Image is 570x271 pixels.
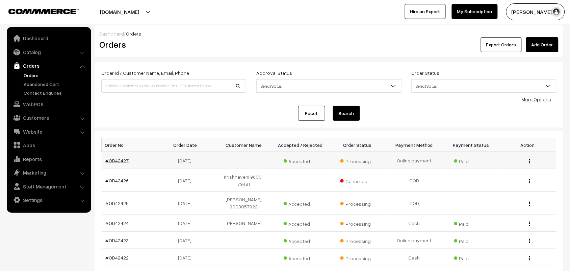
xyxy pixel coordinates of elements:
span: Processing [340,236,374,245]
a: Dashboard [8,32,89,44]
a: My Subscription [452,4,498,19]
a: Contact Enquires [22,89,89,96]
span: Paid [454,156,488,165]
td: - [272,169,329,192]
a: Website [8,126,89,138]
img: Menu [529,222,530,226]
span: Orders [126,31,141,37]
span: Accepted [284,156,317,165]
label: Order Status [412,69,440,76]
a: Staff Management [8,180,89,193]
th: Action [499,138,556,152]
span: Processing [340,156,374,165]
td: [PERSON_NAME] [215,214,272,232]
td: Cash [386,214,442,232]
button: Search [333,106,360,121]
td: - [443,192,499,214]
td: [DATE] [158,169,215,192]
a: WebPOS [8,98,89,110]
a: Apps [8,139,89,151]
span: Accepted [284,236,317,245]
td: Krishnaveni 96001 79481 [215,169,272,192]
a: COMMMERCE [8,7,68,15]
a: Hire an Expert [405,4,446,19]
th: Payment Method [386,138,442,152]
a: Reset [298,106,325,121]
span: Select Status [257,80,401,92]
th: Order Date [158,138,215,152]
img: Menu [529,159,530,163]
h2: Orders [99,39,245,50]
span: Cancelled [340,176,374,185]
td: [DATE] [158,192,215,214]
span: Select Status [412,80,556,92]
span: Accepted [284,219,317,227]
td: Cash [386,249,442,266]
img: COMMMERCE [8,9,79,14]
span: Select Status [256,79,401,93]
a: More Options [522,96,551,102]
img: Menu [529,202,530,206]
span: Paid [454,253,488,262]
td: [PERSON_NAME] 9003057922 [215,192,272,214]
button: Export Orders [481,37,522,52]
th: Payment Status [443,138,499,152]
td: [DATE] [158,249,215,266]
td: COD [386,192,442,214]
td: Online payment [386,232,442,249]
td: COD [386,169,442,192]
span: Paid [454,236,488,245]
a: Orders [8,60,89,72]
span: Processing [340,219,374,227]
th: Accepted / Rejected [272,138,329,152]
span: Select Status [412,79,556,93]
a: #OD42424 [106,220,129,226]
a: #OD42422 [106,255,129,261]
a: Dashboard [99,31,124,37]
th: Order Status [329,138,386,152]
td: [DATE] [158,152,215,169]
th: Customer Name [215,138,272,152]
a: Settings [8,194,89,206]
span: Paid [454,219,488,227]
span: Processing [340,199,374,207]
td: - [443,169,499,192]
a: Marketing [8,166,89,179]
td: Online payment [386,152,442,169]
a: #OD42426 [106,178,129,183]
a: Customers [8,112,89,124]
span: Accepted [284,199,317,207]
td: [DATE] [158,214,215,232]
a: Catalog [8,46,89,58]
a: Orders [22,72,89,79]
td: [DATE] [158,232,215,249]
button: [PERSON_NAME] s… [506,3,565,20]
div: / [99,30,559,37]
a: Add Order [526,37,559,52]
label: Approval Status [256,69,292,76]
button: [DOMAIN_NAME] [76,3,163,20]
span: Processing [340,253,374,262]
img: Menu [529,179,530,183]
img: Menu [529,256,530,261]
a: #OD42425 [106,200,129,206]
th: Order No [102,138,158,152]
input: Order Id / Customer Name / Customer Email / Customer Phone [101,79,246,93]
a: #OD42423 [106,238,129,243]
a: Reports [8,153,89,165]
a: #OD42427 [106,158,129,163]
img: Menu [529,239,530,243]
span: Accepted [284,253,317,262]
a: Abandoned Cart [22,81,89,88]
img: user [551,7,562,17]
label: Order Id / Customer Name, Email, Phone [101,69,189,76]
